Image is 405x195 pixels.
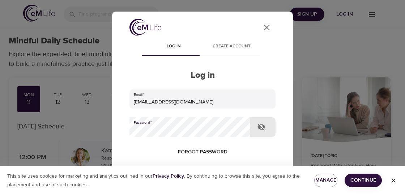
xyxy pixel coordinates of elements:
span: Forgot password [178,148,227,157]
span: Log in [149,43,198,50]
b: Privacy Policy [153,173,184,179]
span: Continue [350,176,376,185]
span: Create account [207,43,256,50]
img: logo [129,19,161,36]
button: Forgot password [175,145,230,159]
div: disabled tabs example [129,38,276,56]
button: close [258,19,276,36]
span: Manage [320,176,332,185]
h2: Log in [129,70,276,81]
